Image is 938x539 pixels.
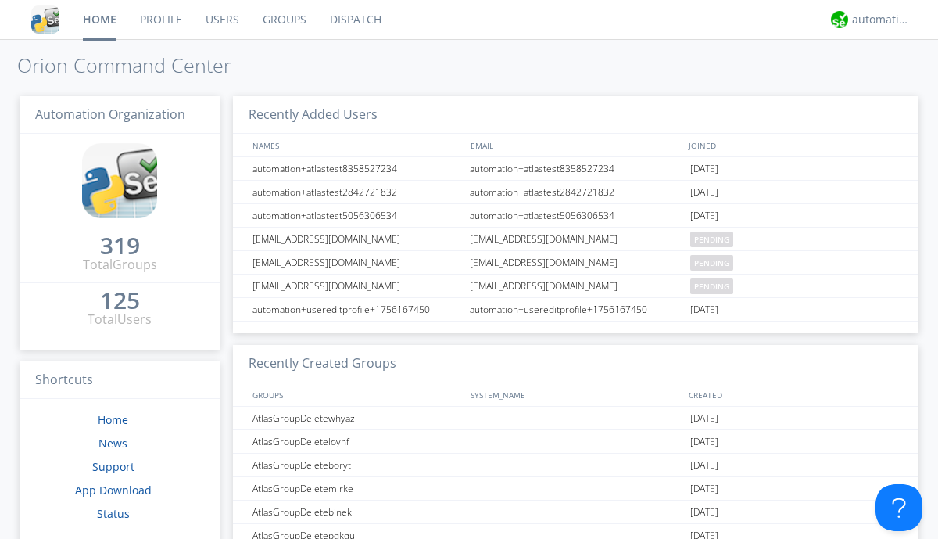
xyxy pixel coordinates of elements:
h3: Shortcuts [20,361,220,400]
div: AtlasGroupDeletewhyaz [249,407,465,429]
span: [DATE] [690,477,718,501]
div: automation+atlastest8358527234 [249,157,465,180]
div: Total Groups [83,256,157,274]
h3: Recently Created Groups [233,345,918,383]
div: [EMAIL_ADDRESS][DOMAIN_NAME] [249,275,465,297]
div: automation+atlastest5056306534 [466,204,686,227]
div: EMAIL [467,134,685,156]
img: cddb5a64eb264b2086981ab96f4c1ba7 [82,143,157,218]
a: automation+atlastest8358527234automation+atlastest8358527234[DATE] [233,157,918,181]
div: automation+atlastest2842721832 [466,181,686,203]
div: [EMAIL_ADDRESS][DOMAIN_NAME] [249,228,465,250]
div: automation+atlastest5056306534 [249,204,465,227]
span: [DATE] [690,204,718,228]
div: GROUPS [249,383,463,406]
div: automation+atlas [852,12,911,27]
span: pending [690,255,733,271]
div: 125 [100,293,140,308]
div: automation+atlastest8358527234 [466,157,686,180]
span: [DATE] [690,298,718,322]
div: AtlasGroupDeletemlrke [249,477,465,500]
a: AtlasGroupDeleteloyhf[DATE] [233,430,918,454]
span: pending [690,278,733,294]
a: 125 [100,293,140,311]
span: [DATE] [690,430,718,454]
div: 319 [100,238,140,253]
span: pending [690,232,733,247]
a: automation+usereditprofile+1756167450automation+usereditprofile+1756167450[DATE] [233,298,918,322]
div: CREATED [685,383,904,406]
div: [EMAIL_ADDRESS][DOMAIN_NAME] [249,251,465,274]
span: [DATE] [690,157,718,181]
div: AtlasGroupDeleteloyhf [249,430,465,453]
a: AtlasGroupDeletebinek[DATE] [233,501,918,524]
a: Status [97,506,130,521]
span: [DATE] [690,181,718,204]
div: AtlasGroupDeletebinek [249,501,465,523]
div: SYSTEM_NAME [467,383,685,406]
span: [DATE] [690,407,718,430]
div: [EMAIL_ADDRESS][DOMAIN_NAME] [466,275,686,297]
div: JOINED [685,134,904,156]
div: automation+usereditprofile+1756167450 [466,298,686,321]
a: News [98,436,127,451]
div: NAMES [249,134,463,156]
a: 319 [100,238,140,256]
a: App Download [75,483,152,498]
a: automation+atlastest2842721832automation+atlastest2842721832[DATE] [233,181,918,204]
img: cddb5a64eb264b2086981ab96f4c1ba7 [31,5,59,34]
a: Support [92,459,134,474]
a: automation+atlastest5056306534automation+atlastest5056306534[DATE] [233,204,918,228]
div: automation+usereditprofile+1756167450 [249,298,465,321]
iframe: Toggle Customer Support [875,484,922,531]
img: d2d01cd9b4174d08988066c6d424eccd [831,11,848,28]
a: Home [98,412,128,427]
span: Automation Organization [35,106,185,123]
div: AtlasGroupDeleteboryt [249,454,465,476]
a: AtlasGroupDeletemlrke[DATE] [233,477,918,501]
a: AtlasGroupDeleteboryt[DATE] [233,454,918,477]
div: Total Users [88,311,152,329]
div: [EMAIL_ADDRESS][DOMAIN_NAME] [466,251,686,274]
span: [DATE] [690,501,718,524]
div: automation+atlastest2842721832 [249,181,465,203]
a: [EMAIL_ADDRESS][DOMAIN_NAME][EMAIL_ADDRESS][DOMAIN_NAME]pending [233,275,918,298]
a: AtlasGroupDeletewhyaz[DATE] [233,407,918,430]
span: [DATE] [690,454,718,477]
a: [EMAIL_ADDRESS][DOMAIN_NAME][EMAIL_ADDRESS][DOMAIN_NAME]pending [233,228,918,251]
h3: Recently Added Users [233,96,918,135]
div: [EMAIL_ADDRESS][DOMAIN_NAME] [466,228,686,250]
a: [EMAIL_ADDRESS][DOMAIN_NAME][EMAIL_ADDRESS][DOMAIN_NAME]pending [233,251,918,275]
